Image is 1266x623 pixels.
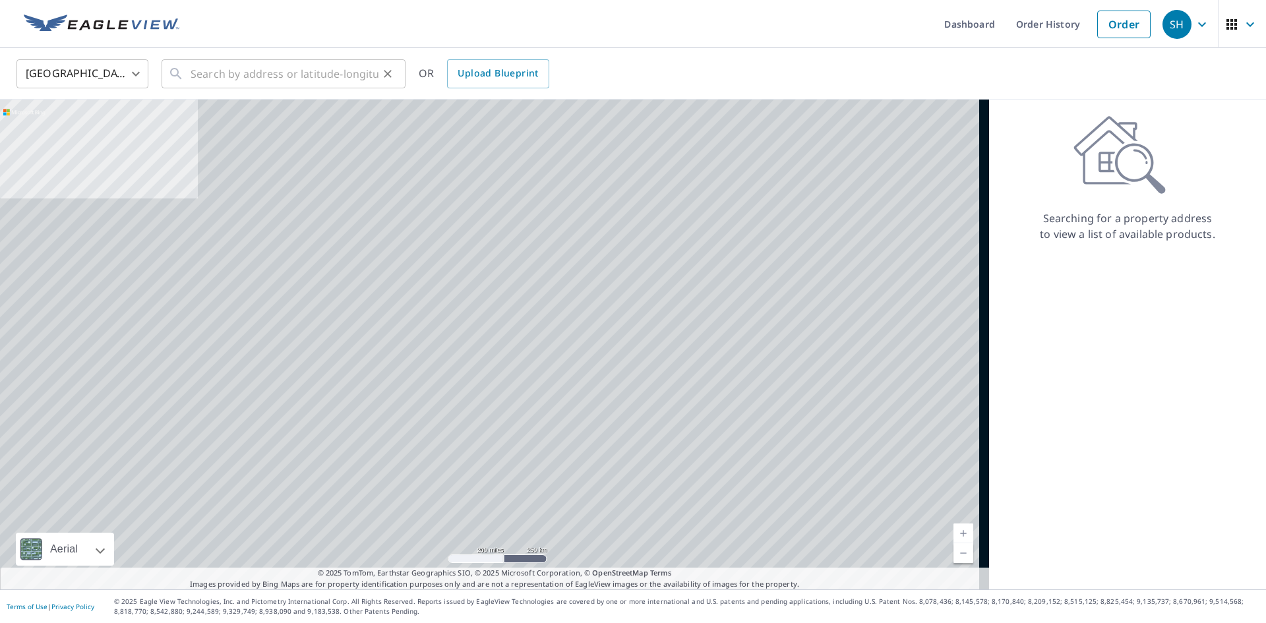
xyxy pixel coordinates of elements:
[114,597,1259,616] p: © 2025 Eagle View Technologies, Inc. and Pictometry International Corp. All Rights Reserved. Repo...
[650,568,672,578] a: Terms
[953,523,973,543] a: Current Level 5, Zoom In
[1039,210,1216,242] p: Searching for a property address to view a list of available products.
[447,59,549,88] a: Upload Blueprint
[16,533,114,566] div: Aerial
[592,568,648,578] a: OpenStreetMap
[1097,11,1151,38] a: Order
[953,543,973,563] a: Current Level 5, Zoom Out
[419,59,549,88] div: OR
[458,65,538,82] span: Upload Blueprint
[7,603,94,610] p: |
[378,65,397,83] button: Clear
[318,568,672,579] span: © 2025 TomTom, Earthstar Geographics SIO, © 2025 Microsoft Corporation, ©
[191,55,378,92] input: Search by address or latitude-longitude
[51,602,94,611] a: Privacy Policy
[46,533,82,566] div: Aerial
[24,15,179,34] img: EV Logo
[16,55,148,92] div: [GEOGRAPHIC_DATA]
[7,602,47,611] a: Terms of Use
[1162,10,1191,39] div: SH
